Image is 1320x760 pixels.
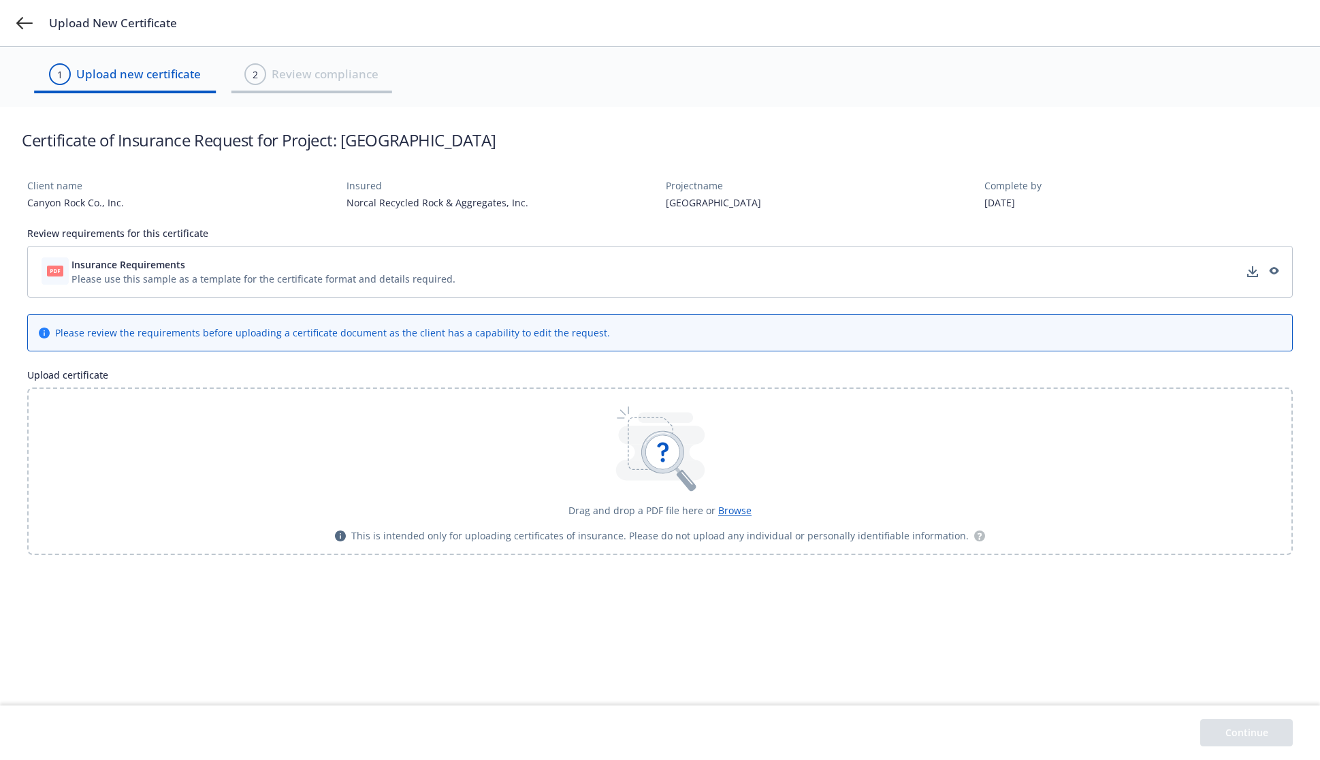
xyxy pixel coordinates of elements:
span: Upload New Certificate [49,15,177,31]
div: Project name [666,178,974,193]
div: 1 [57,67,63,82]
div: Canyon Rock Co., Inc. [27,195,336,210]
div: Upload certificate [27,368,1293,382]
span: Insurance Requirements [71,257,185,272]
div: 2 [253,67,258,82]
button: Insurance Requirements [71,257,455,272]
div: Insured [347,178,655,193]
div: Please review the requirements before uploading a certificate document as the client has a capabi... [55,326,610,340]
span: Upload new certificate [76,65,201,83]
div: Norcal Recycled Rock & Aggregates, Inc. [347,195,655,210]
div: Insurance RequirementsPlease use this sample as a template for the certificate format and details... [27,246,1293,298]
div: Please use this sample as a template for the certificate format and details required. [71,272,455,286]
div: Review requirements for this certificate [27,226,1293,240]
div: Drag and drop a PDF file here or BrowseThis is intended only for uploading certificates of insura... [27,387,1293,555]
a: download [1244,264,1261,280]
a: preview [1265,264,1281,280]
h1: Certificate of Insurance Request for Project: [GEOGRAPHIC_DATA] [22,129,496,151]
span: This is intended only for uploading certificates of insurance. Please do not upload any individua... [351,528,969,543]
div: [GEOGRAPHIC_DATA] [666,195,974,210]
span: Browse [718,504,752,517]
div: Complete by [984,178,1293,193]
div: [DATE] [984,195,1293,210]
div: Client name [27,178,336,193]
span: Review compliance [272,65,379,83]
div: Drag and drop a PDF file here or [568,503,752,518]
